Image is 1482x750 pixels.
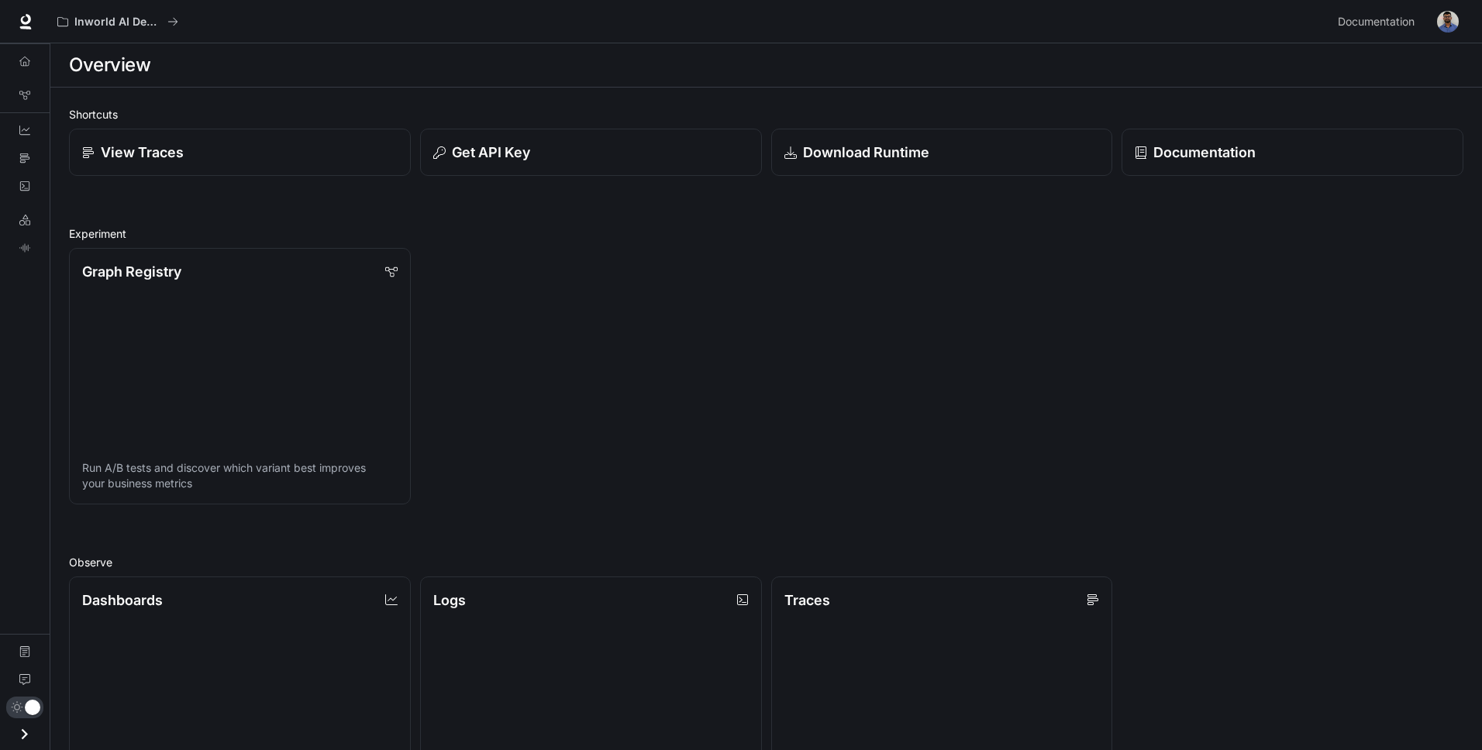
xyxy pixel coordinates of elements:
p: Run A/B tests and discover which variant best improves your business metrics [82,460,398,491]
a: Logs [6,174,43,198]
a: Documentation [1122,129,1463,176]
a: Traces [6,146,43,170]
p: Documentation [1153,142,1256,163]
a: Graph Registry [6,83,43,108]
a: Download Runtime [771,129,1113,176]
a: LLM Playground [6,208,43,232]
a: Dashboards [6,118,43,143]
h1: Overview [69,50,150,81]
p: View Traces [101,142,184,163]
button: Get API Key [420,129,762,176]
span: Documentation [1338,12,1415,32]
p: Traces [784,590,830,611]
p: Graph Registry [82,261,181,282]
img: User avatar [1437,11,1459,33]
h2: Experiment [69,225,1463,242]
span: Dark mode toggle [25,698,40,715]
a: Graph RegistryRun A/B tests and discover which variant best improves your business metrics [69,248,411,504]
button: Open drawer [7,718,42,750]
p: Logs [433,590,466,611]
h2: Observe [69,554,1463,570]
button: User avatar [1432,6,1463,37]
p: Download Runtime [803,142,929,163]
button: All workspaces [50,6,185,37]
a: TTS Playground [6,236,43,260]
a: Feedback [6,667,43,692]
p: Inworld AI Demos [74,15,161,29]
a: Documentation [1332,6,1426,37]
p: Get API Key [452,142,530,163]
h2: Shortcuts [69,106,1463,122]
a: View Traces [69,129,411,176]
a: Overview [6,49,43,74]
a: Documentation [6,639,43,664]
p: Dashboards [82,590,163,611]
